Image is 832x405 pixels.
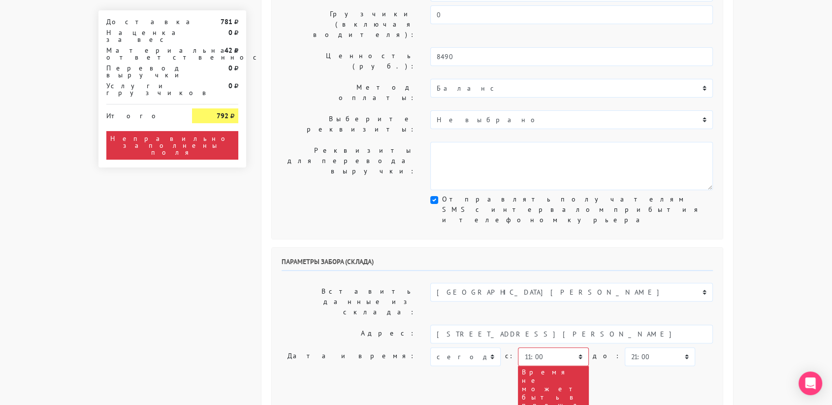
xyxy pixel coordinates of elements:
[274,79,423,106] label: Метод оплаты:
[274,110,423,138] label: Выберите реквизиты:
[99,82,185,96] div: Услуги грузчиков
[799,371,822,395] div: Open Intercom Messenger
[274,325,423,343] label: Адрес:
[99,29,185,43] div: Наценка за вес
[99,47,185,61] div: Материальная ответственность
[106,131,238,160] div: Неправильно заполнены поля
[228,28,232,37] strong: 0
[217,111,228,120] strong: 792
[282,258,713,271] h6: Параметры забора (склада)
[224,46,232,55] strong: 42
[274,5,423,43] label: Грузчики (включая водителя):
[228,64,232,72] strong: 0
[99,18,185,25] div: Доставка
[99,65,185,78] div: Перевод выручки
[106,108,177,119] div: Итого
[442,194,713,225] label: Отправлять получателям SMS с интервалом прибытия и телефоном курьера
[274,47,423,75] label: Ценность (руб.):
[221,17,232,26] strong: 781
[274,142,423,190] label: Реквизиты для перевода выручки:
[593,347,621,365] label: до:
[274,283,423,321] label: Вставить данные из склада:
[505,347,514,365] label: c:
[228,81,232,90] strong: 0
